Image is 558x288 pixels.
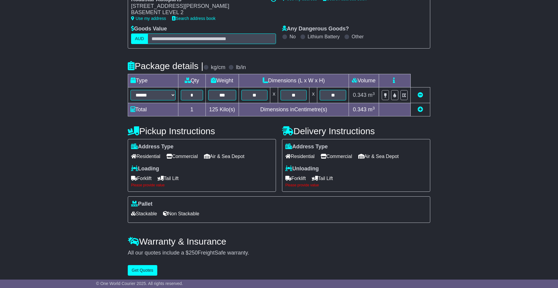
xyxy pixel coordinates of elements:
label: Loading [131,166,159,172]
div: Please provide value [131,183,273,187]
td: x [270,87,278,103]
td: Qty [178,74,206,87]
span: Tail Lift [158,174,179,183]
label: lb/in [236,64,246,71]
h4: Warranty & Insurance [128,236,430,246]
td: Kilo(s) [205,103,239,116]
td: Weight [205,74,239,87]
h4: Pickup Instructions [128,126,276,136]
span: Commercial [321,152,352,161]
label: Other [352,34,364,40]
a: Remove this item [418,92,423,98]
span: Residential [131,152,160,161]
label: AUD [131,33,148,44]
span: Non Stackable [163,209,199,218]
span: 0.343 [353,92,366,98]
label: Address Type [131,144,174,150]
div: BASEMENT LEVEL 2 [131,9,265,16]
h4: Delivery Instructions [282,126,430,136]
label: Pallet [131,201,152,207]
td: Type [128,74,178,87]
span: Stackable [131,209,157,218]
a: Use my address [131,16,166,21]
span: m [368,106,375,112]
div: Please provide value [285,183,427,187]
label: Unloading [285,166,319,172]
span: © One World Courier 2025. All rights reserved. [96,281,183,286]
span: Forklift [285,174,306,183]
label: Goods Value [131,26,167,32]
td: Dimensions (L x W x H) [239,74,349,87]
span: Forklift [131,174,152,183]
button: Get Quotes [128,265,157,276]
label: kg/cm [211,64,225,71]
a: Search address book [172,16,215,21]
h4: Package details | [128,61,203,71]
span: Air & Sea Depot [204,152,245,161]
span: Tail Lift [312,174,333,183]
td: Volume [349,74,379,87]
sup: 3 [372,91,375,96]
label: Address Type [285,144,328,150]
span: Residential [285,152,315,161]
a: Add new item [418,106,423,112]
td: x [309,87,317,103]
span: 250 [189,250,198,256]
label: No [290,34,296,40]
span: Commercial [166,152,198,161]
sup: 3 [372,106,375,110]
span: 125 [209,106,218,112]
label: Lithium Battery [308,34,340,40]
label: Any Dangerous Goods? [282,26,349,32]
td: Total [128,103,178,116]
div: [STREET_ADDRESS][PERSON_NAME] [131,3,265,10]
span: Air & Sea Depot [358,152,399,161]
span: m [368,92,375,98]
div: All our quotes include a $ FreightSafe warranty. [128,250,430,256]
span: 0.343 [353,106,366,112]
td: Dimensions in Centimetre(s) [239,103,349,116]
td: 1 [178,103,206,116]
